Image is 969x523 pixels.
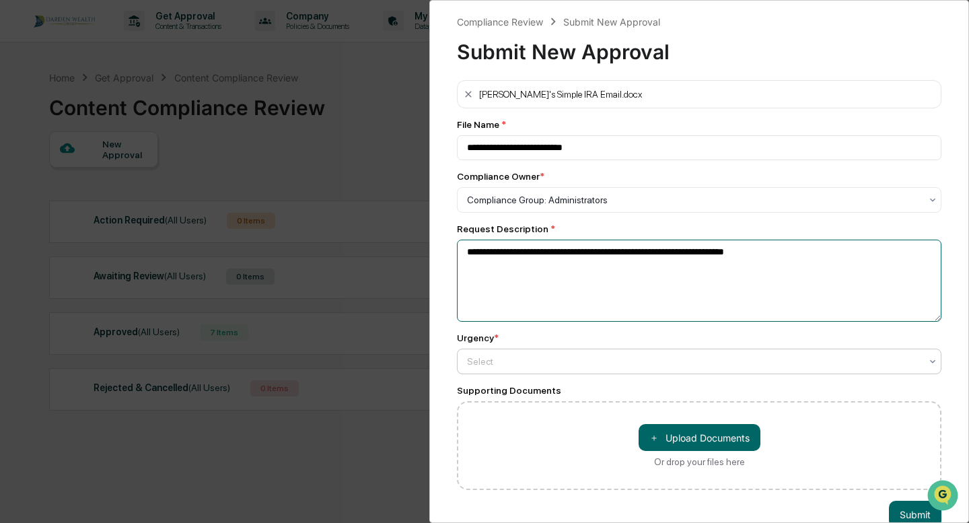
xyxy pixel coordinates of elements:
a: 🗄️Attestations [92,164,172,188]
div: Start new chat [46,103,221,116]
p: How can we help? [13,28,245,50]
div: File Name [457,119,941,130]
div: Urgency [457,333,499,343]
img: 1746055101610-c473b297-6a78-478c-a979-82029cc54cd1 [13,103,38,127]
span: Preclearance [27,170,87,183]
div: Compliance Review [457,16,543,28]
div: 🗄️ [98,171,108,182]
input: Clear [35,61,222,75]
div: [PERSON_NAME]'s Simple IRA Email.docx [479,89,642,100]
button: Start new chat [229,107,245,123]
div: We're available if you need us! [46,116,170,127]
a: 🖐️Preclearance [8,164,92,188]
span: ＋ [649,431,659,444]
button: Or drop your files here [639,424,760,451]
div: Submit New Approval [457,29,941,64]
span: Data Lookup [27,195,85,209]
span: Pylon [134,228,163,238]
a: 🔎Data Lookup [8,190,90,214]
iframe: Open customer support [926,479,962,515]
div: 🔎 [13,197,24,207]
div: Supporting Documents [457,385,941,396]
div: Request Description [457,223,941,234]
a: Powered byPylon [95,228,163,238]
span: Attestations [111,170,167,183]
div: Or drop your files here [654,456,745,467]
div: Submit New Approval [563,16,660,28]
div: 🖐️ [13,171,24,182]
div: Compliance Owner [457,171,544,182]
